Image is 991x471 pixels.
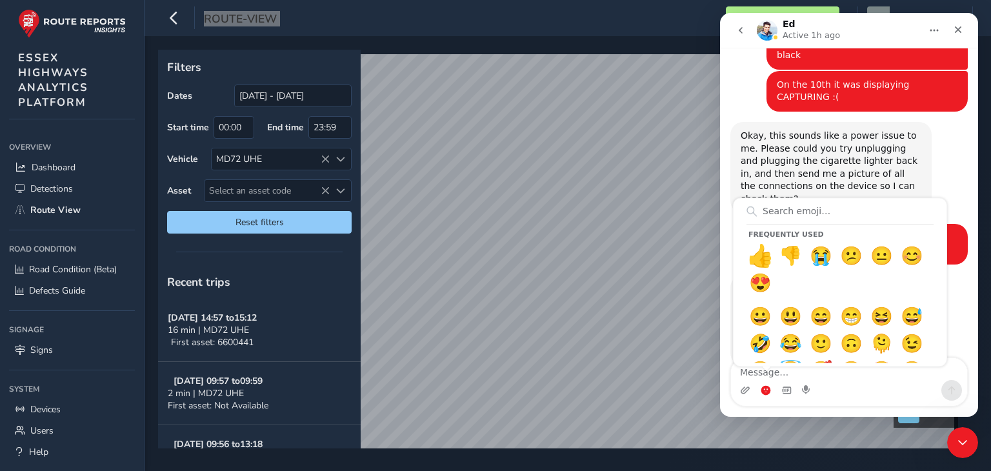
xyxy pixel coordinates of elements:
[32,161,75,174] span: Dashboard
[158,362,361,425] button: [DATE] 09:57 to09:592 min | MD72 UHEFirst asset: Not Available
[9,280,135,301] a: Defects Guide
[9,157,135,178] a: Dashboard
[30,403,61,416] span: Devices
[9,420,135,441] a: Users
[174,438,263,450] strong: [DATE] 09:56 to 13:18
[726,6,839,29] button: My Confirm Exports
[29,263,117,276] span: Road Condition (Beta)
[171,336,254,348] span: First asset: 6600441
[330,180,351,201] div: Select an asset code
[168,387,244,399] span: 2 min | MD72 UHE
[168,399,268,412] span: First asset: Not Available
[29,446,48,458] span: Help
[212,148,330,170] div: MD72 UHE
[30,425,54,437] span: Users
[9,339,135,361] a: Signs
[9,399,135,420] a: Devices
[168,324,249,336] span: 16 min | MD72 UHE
[167,153,198,165] label: Vehicle
[204,11,277,29] span: route-view
[167,185,191,197] label: Asset
[867,6,963,29] button: [PERSON_NAME]
[205,180,330,201] span: Select an asset code
[9,259,135,280] a: Road Condition (Beta)
[167,274,230,290] span: Recent trips
[167,90,192,102] label: Dates
[9,320,135,339] div: Signage
[749,12,830,24] span: My Confirm Exports
[9,137,135,157] div: Overview
[158,299,361,362] button: [DATE] 14:57 to15:1216 min | MD72 UHEFirst asset: 6600441
[9,379,135,399] div: System
[267,121,304,134] label: End time
[177,216,342,228] span: Reset filters
[167,121,209,134] label: Start time
[894,6,959,29] span: [PERSON_NAME]
[29,285,85,297] span: Defects Guide
[867,6,890,29] img: diamond-layout
[9,199,135,221] a: Route View
[167,211,352,234] button: Reset filters
[9,239,135,259] div: Road Condition
[9,178,135,199] a: Detections
[168,312,257,324] strong: [DATE] 14:57 to 15:12
[167,59,352,75] p: Filters
[18,50,88,110] span: ESSEX HIGHWAYS ANALYTICS PLATFORM
[30,183,73,195] span: Detections
[30,204,81,216] span: Route View
[947,427,978,458] iframe: Intercom live chat
[163,54,954,463] canvas: Map
[174,375,263,387] strong: [DATE] 09:57 to 09:59
[720,13,978,417] iframe: Intercom live chat
[9,441,135,463] a: Help
[18,9,126,38] img: rr logo
[30,344,53,356] span: Signs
